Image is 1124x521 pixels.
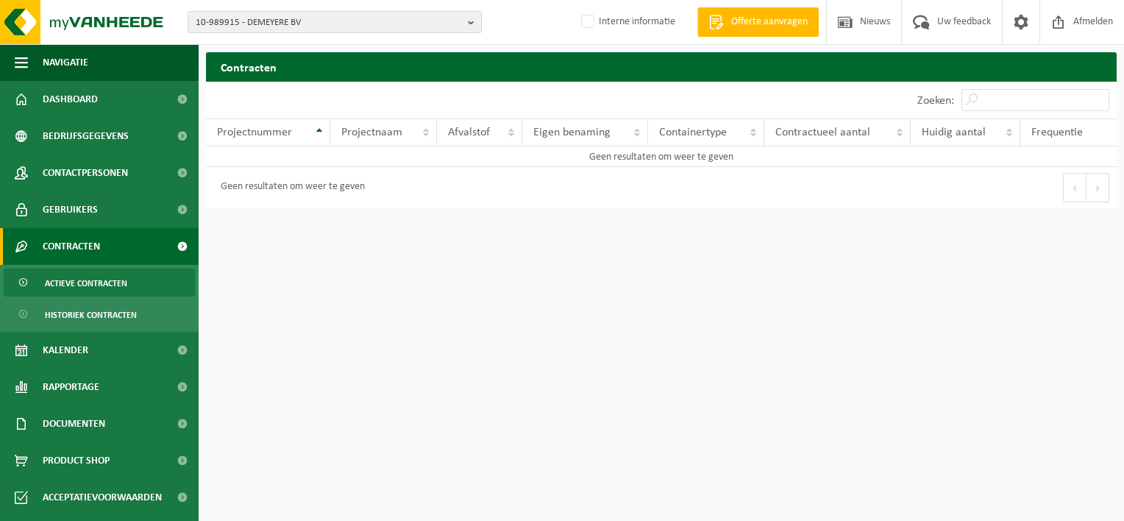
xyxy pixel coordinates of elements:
[578,11,675,33] label: Interne informatie
[659,127,727,138] span: Containertype
[448,127,490,138] span: Afvalstof
[43,155,128,191] span: Contactpersonen
[196,12,462,34] span: 10-989915 - DEMEYERE BV
[917,95,954,107] label: Zoeken:
[213,174,365,201] div: Geen resultaten om weer te geven
[217,127,292,138] span: Projectnummer
[4,300,195,328] a: Historiek contracten
[775,127,870,138] span: Contractueel aantal
[43,191,98,228] span: Gebruikers
[45,301,137,329] span: Historiek contracten
[206,146,1117,167] td: Geen resultaten om weer te geven
[206,52,1117,81] h2: Contracten
[341,127,402,138] span: Projectnaam
[188,11,482,33] button: 10-989915 - DEMEYERE BV
[1031,127,1083,138] span: Frequentie
[922,127,986,138] span: Huidig aantal
[43,405,105,442] span: Documenten
[43,81,98,118] span: Dashboard
[43,228,100,265] span: Contracten
[43,44,88,81] span: Navigatie
[728,15,811,29] span: Offerte aanvragen
[697,7,819,37] a: Offerte aanvragen
[43,332,88,369] span: Kalender
[43,479,162,516] span: Acceptatievoorwaarden
[43,118,129,155] span: Bedrijfsgegevens
[4,269,195,297] a: Actieve contracten
[1086,173,1109,202] button: Next
[533,127,611,138] span: Eigen benaming
[1063,173,1086,202] button: Previous
[45,269,127,297] span: Actieve contracten
[43,442,110,479] span: Product Shop
[43,369,99,405] span: Rapportage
